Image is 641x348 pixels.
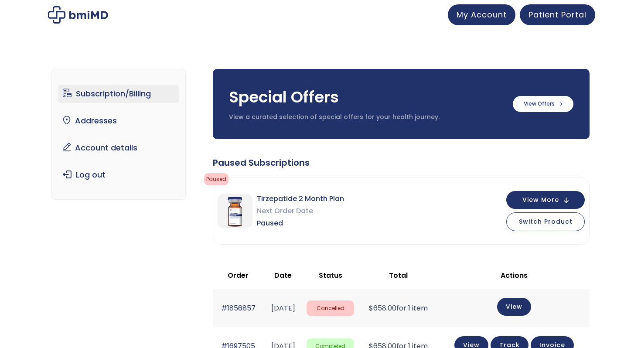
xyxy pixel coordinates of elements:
a: #1856857 [221,303,256,313]
span: Total [389,270,408,280]
button: View More [506,191,585,209]
td: for 1 item [358,289,438,327]
div: Paused Subscriptions [213,157,590,169]
span: Status [319,270,342,280]
span: Patient Portal [528,9,586,20]
span: $ [369,303,373,313]
nav: Account pages [51,69,186,200]
button: Switch Product [506,212,585,231]
a: Subscription/Billing [58,85,179,103]
span: Switch Product [519,217,573,226]
a: View [497,298,531,316]
span: View More [522,197,559,203]
span: Actions [501,270,528,280]
a: Account details [58,139,179,157]
span: Date [274,270,292,280]
p: View a curated selection of special offers for your health journey. [229,113,504,122]
a: My Account [448,4,515,25]
span: 658.00 [369,303,396,313]
a: Addresses [58,112,179,130]
img: My account [48,6,108,24]
a: Log out [58,166,179,184]
span: My Account [457,9,507,20]
time: [DATE] [271,303,295,313]
img: Tirzepatide 2 Month Plan [218,194,252,229]
a: Patient Portal [520,4,595,25]
h3: Special Offers [229,86,504,108]
span: Paused [204,173,228,185]
span: Order [228,270,249,280]
span: Cancelled [307,300,354,317]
